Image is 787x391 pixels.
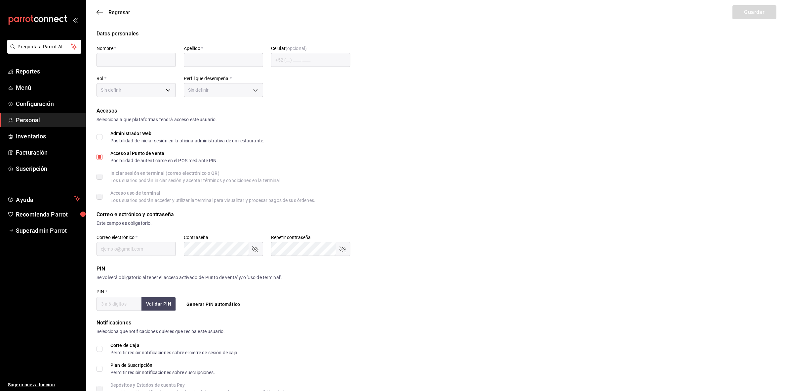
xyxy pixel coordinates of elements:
input: 3 a 6 dígitos [97,297,141,311]
label: Correo electrónico [97,235,176,240]
button: passwordField [251,245,259,253]
div: Se volverá obligatorio al tener el acceso activado de 'Punto de venta' y/o 'Uso de terminal'. [97,274,776,281]
div: Posibilidad de autenticarse en el POS mediante PIN. [110,158,218,163]
span: Ayuda [16,195,72,203]
span: Facturación [16,148,80,157]
label: Apellido [184,46,263,51]
button: open_drawer_menu [73,17,78,23]
label: Perfil que desempeña [184,76,263,81]
div: Sin definir [184,83,263,97]
span: Personal [16,116,80,124]
span: Superadmin Parrot [16,226,80,235]
span: Reportes [16,67,80,76]
div: Plan de Suscripción [110,363,215,367]
div: Correo electrónico y contraseña [97,211,776,219]
label: Celular [271,46,350,51]
label: Contraseña [184,235,263,240]
label: Repetir contraseña [271,235,350,240]
div: Este campo es obligatorio. [97,220,776,227]
div: Permitir recibir notificaciones sobre suscripciones. [110,370,215,375]
input: ejemplo@gmail.com [97,242,176,256]
div: Acceso al Punto de venta [110,151,218,156]
span: Recomienda Parrot [16,210,80,219]
a: Pregunta a Parrot AI [5,48,81,55]
div: Corte de Caja [110,343,239,348]
label: PIN [97,290,107,294]
div: Acceso uso de terminal [110,191,315,195]
div: Accesos [97,107,776,115]
div: Selecciona a que plataformas tendrá acceso este usuario. [97,116,776,123]
div: Datos personales [97,30,776,38]
span: (opcional) [286,46,307,51]
div: Posibilidad de iniciar sesión en la oficina administrativa de un restaurante. [110,138,264,143]
span: Suscripción [16,164,80,173]
div: Notificaciones [97,319,776,327]
span: Pregunta a Parrot AI [18,43,71,50]
button: Pregunta a Parrot AI [7,40,81,54]
div: Los usuarios podrán acceder y utilizar la terminal para visualizar y procesar pagos de sus órdenes. [110,198,315,203]
span: Regresar [108,9,130,16]
button: Generar PIN automático [184,298,243,311]
div: Sin definir [97,83,176,97]
div: Los usuarios podrán iniciar sesión y aceptar términos y condiciones en la terminal. [110,178,282,183]
div: PIN [97,265,776,273]
span: Sugerir nueva función [8,381,80,388]
div: Selecciona que notificaciones quieres que reciba este usuario. [97,328,776,335]
label: Rol [97,76,176,81]
button: Regresar [97,9,130,16]
button: Validar PIN [141,297,176,311]
button: passwordField [338,245,346,253]
span: Inventarios [16,132,80,141]
div: Depósitos y Estados de cuenta Pay [110,383,338,387]
div: Permitir recibir notificaciones sobre el cierre de sesión de caja. [110,350,239,355]
label: Nombre [97,46,176,51]
span: Configuración [16,99,80,108]
div: Iniciar sesión en terminal (correo electrónico o QR) [110,171,282,175]
div: Administrador Web [110,131,264,136]
span: Menú [16,83,80,92]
